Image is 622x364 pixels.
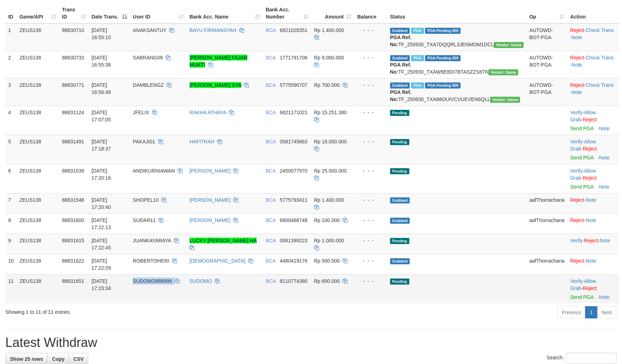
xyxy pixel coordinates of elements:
[357,217,385,224] div: - - -
[568,254,619,274] td: ·
[357,278,385,285] div: - - -
[5,336,617,350] h1: Latest Withdraw
[411,83,424,89] span: Marked by aafsolysreylen
[570,294,594,300] a: Send PGA
[62,27,84,33] span: 88830710
[311,3,354,23] th: Amount: activate to sort column ascending
[92,217,111,230] span: [DATE] 17:22:13
[62,168,84,174] span: 88831539
[357,167,385,174] div: - - -
[570,27,585,33] a: Reject
[190,168,231,174] a: [PERSON_NAME]
[570,168,596,181] a: Allow Grab
[73,356,84,362] span: CSV
[266,258,276,264] span: BCA
[572,89,582,95] a: Note
[570,55,585,60] a: Reject
[387,23,527,51] td: TF_250930_TXA7DQQRL3JENMOM1DCL
[357,27,385,34] div: - - -
[62,55,84,60] span: 88830733
[584,238,599,243] a: Reject
[568,3,619,23] th: Action
[62,238,84,243] span: 88831615
[357,257,385,264] div: - - -
[17,106,59,135] td: ZEUS138
[133,278,172,284] span: SUDOMO888999
[5,213,17,234] td: 8
[390,218,410,224] span: Grabbed
[357,109,385,116] div: - - -
[17,51,59,78] td: ZEUS138
[280,217,308,223] span: Copy 6600468748 to clipboard
[5,306,254,316] div: Showing 1 to 11 of 11 entries
[597,306,617,318] a: Next
[92,168,111,181] span: [DATE] 17:20:16
[92,55,111,68] span: [DATE] 16:55:38
[568,213,619,234] td: ·
[570,155,594,160] a: Send PGA
[568,164,619,193] td: · ·
[570,126,594,131] a: Send PGA
[133,82,164,88] span: DAMBLENGZ
[314,197,344,203] span: Rp 1.400.000
[92,238,111,250] span: [DATE] 17:22:45
[387,78,527,106] td: TF_250930_TXA88OUIVCVUEVEN6QLL
[390,279,409,285] span: Pending
[570,168,596,181] span: ·
[17,23,59,51] td: ZEUS138
[390,168,409,174] span: Pending
[62,139,84,144] span: 88831491
[568,51,619,78] td: · ·
[570,184,594,190] a: Send PGA
[17,234,59,254] td: ZEUS138
[599,126,610,131] a: Note
[390,139,409,145] span: Pending
[5,23,17,51] td: 1
[355,3,387,23] th: Balance
[586,258,596,264] a: Note
[570,278,596,291] a: Allow Grab
[133,168,175,174] span: ANDIKURNIAWAN
[17,213,59,234] td: ZEUS138
[599,294,610,300] a: Note
[133,238,171,243] span: JUANKAYARAYA
[190,27,237,33] a: BAYU FIRMANSYAH
[527,254,568,274] td: aafThorrachana
[190,55,248,68] a: [PERSON_NAME] FAJAR MUKTI
[280,82,308,88] span: Copy 5775590707 to clipboard
[266,110,276,115] span: BCA
[5,135,17,164] td: 5
[570,139,596,152] a: Allow Grab
[357,81,385,89] div: - - -
[600,238,610,243] a: Note
[17,78,59,106] td: ZEUS138
[547,353,617,364] label: Search:
[390,62,412,75] b: PGA Ref. No:
[570,110,596,122] span: ·
[599,184,610,190] a: Note
[5,51,17,78] td: 2
[488,69,518,75] span: Vendor URL: https://trx31.1velocity.biz
[133,27,167,33] span: ANAKSANTUY
[190,238,257,243] a: LUCKY [PERSON_NAME] HA
[570,258,585,264] a: Reject
[5,234,17,254] td: 9
[390,258,410,264] span: Grabbed
[17,164,59,193] td: ZEUS138
[568,274,619,304] td: · ·
[494,42,524,48] span: Vendor URL: https://trx31.1velocity.biz
[266,197,276,203] span: BCA
[5,164,17,193] td: 6
[568,135,619,164] td: · ·
[583,285,597,291] a: Reject
[280,139,308,144] span: Copy 0581745663 to clipboard
[190,82,241,88] a: [PERSON_NAME] SYA
[570,278,583,284] a: Verify
[387,3,527,23] th: Status
[52,356,64,362] span: Copy
[570,197,585,203] a: Reject
[357,237,385,244] div: - - -
[568,234,619,254] td: · ·
[266,139,276,144] span: BCA
[92,278,111,291] span: [DATE] 17:23:34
